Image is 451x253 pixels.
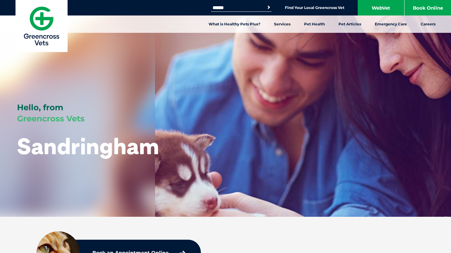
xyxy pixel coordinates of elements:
[285,5,344,10] a: Find Your Local Greencross Vet
[332,15,368,33] a: Pet Articles
[297,15,332,33] a: Pet Health
[17,134,159,158] h1: Sandringham
[266,4,272,11] button: Search
[17,114,85,124] span: Greencross Vets
[414,15,442,33] a: Careers
[17,103,63,112] span: Hello, from
[267,15,297,33] a: Services
[368,15,414,33] a: Emergency Care
[202,15,267,33] a: What is Healthy Pets Plus?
